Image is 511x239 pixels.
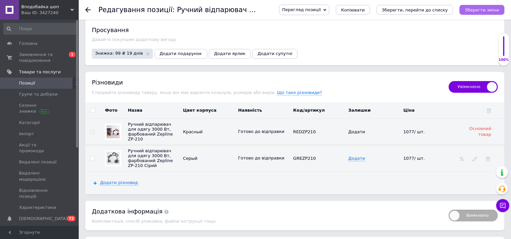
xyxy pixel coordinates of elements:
[277,90,322,96] span: Що таке різновиди?
[19,131,34,137] span: Імпорт
[7,20,37,25] font: Zepline ZP-210
[238,129,284,134] span: Готово до відправки
[382,8,448,12] i: Зберегти, перейти до списку
[214,51,246,56] span: Додати ярлик
[449,81,498,93] span: Увімкнено
[7,20,143,59] font: — це потужний, стильний і компактний ручний вертикальний відпарювач, який забезпечить швидке та д...
[341,8,365,12] span: Копіювати
[19,52,61,64] span: Замовлення та повідомлення
[19,159,57,165] span: Видалені позиції
[183,156,197,161] span: Серый
[347,102,402,119] th: Залишки
[293,130,316,135] span: REDZP210
[126,102,181,119] th: Назва
[257,51,292,56] span: Додати супутні
[183,108,216,113] span: Цвет корпуса
[348,130,365,135] span: Дані основного товару
[236,119,292,145] td: Дані основного товару
[98,6,419,14] h1: Редагування позиції: Ручний відпарювач для одягу 3000 Вт, фарбований Zepline ZP-210
[336,5,370,15] button: Копіювати
[21,4,71,10] span: Вподобайка шоп
[377,5,453,15] button: Зберегти, перейти до списку
[282,7,321,12] span: Перегляд позиції
[7,7,36,14] font: Описание
[293,156,316,161] span: GREZP210
[128,149,173,168] span: Ручний відпарювач для одягу 3000 Вт, фарбований Zepline ZP-210 Сірий
[154,49,207,59] button: Додати подарунок
[402,119,457,145] td: Дані основного товару
[238,156,284,161] span: Готово до відправки
[19,91,58,97] span: Групи та добірки
[236,102,292,119] th: Наявність
[19,102,61,114] span: Сезонні знижки
[92,79,442,87] div: Різновиди
[465,8,499,12] i: Зберегти зміни
[95,51,143,56] span: Знижка: 99 ₴ 19 днів
[19,205,56,211] span: Характеристики
[19,41,37,46] span: Головна
[181,119,236,145] td: Дані основного товару
[498,33,509,66] div: 100% Якість заповнення
[469,126,491,137] span: Основний товар
[92,90,277,95] span: Створюйте різновиду товару, якщо він має варіанти кольорів, розмірів або видів.
[100,180,138,186] span: Додати різновид
[496,199,509,212] button: Чат з покупцем
[3,23,77,35] input: Пошук
[21,10,79,16] div: Ваш ID: 3427240
[499,58,509,62] div: 100%
[183,130,203,135] span: Красный
[92,37,498,42] div: Давайте покупцям додаткову вигоду
[19,142,61,154] span: Акції та промокоди
[92,208,442,216] div: Додаткова інформація
[100,102,126,119] th: Фото
[69,52,75,57] span: 1
[7,7,22,14] font: Опис
[128,122,173,142] span: Ручний відпарювач для одягу 3000 Вт, фарбований Zepline ZP-210
[7,65,136,90] font: Інтенсивний паровий потік 20,5 г/хв ефективно розгладжує навіть глибокі складки, освіжає тканину ...
[19,170,61,182] span: Видалені модерацією
[92,26,498,34] div: Просування
[19,69,61,75] span: Товари та послуги
[209,49,251,59] button: Додати ярлик
[402,102,457,119] th: Ціна
[160,51,202,56] span: Додати подарунок
[460,5,504,15] button: Зберегти зміни
[348,156,365,161] span: Додати
[7,20,143,59] font: — это мощный, стильный и компактный ручной вертикальный отпариватель, который обеспечит быструю и...
[292,119,347,145] td: Дані основного товару
[19,216,68,222] span: [DEMOGRAPHIC_DATA]
[7,65,138,97] font: Интенсивный паровой поток 20,5 г/мин эффективно разглаживает даже глубокие складки, освежает ткан...
[403,156,425,161] span: 1077/ шт.
[19,188,61,199] span: Відновлення позицій
[449,210,498,222] span: Вимкнено
[292,102,347,119] th: Код/артикул
[67,216,75,221] span: 72
[85,7,91,12] div: Повернутися назад
[92,219,442,224] div: Комплектація, спосіб упаковки, файли інструкції тощо
[252,49,297,59] button: Додати супутні
[19,120,40,126] span: Категорії
[19,80,35,86] span: Позиції
[403,130,425,135] span: 1077/ шт.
